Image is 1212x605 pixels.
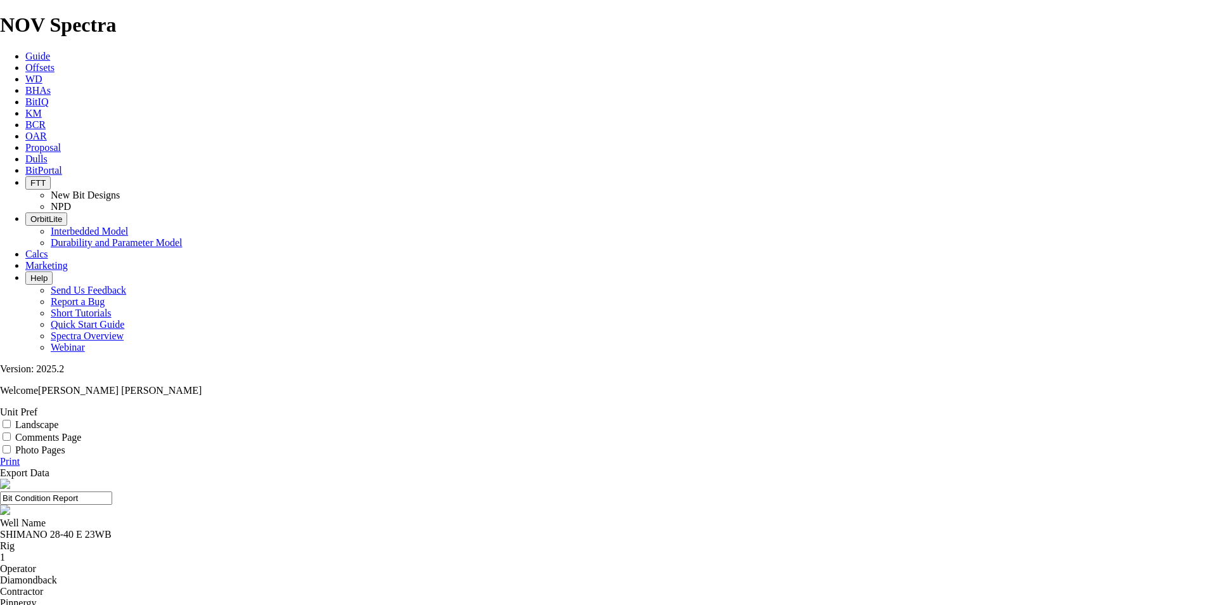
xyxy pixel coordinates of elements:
a: KM [25,108,42,119]
a: BitIQ [25,96,48,107]
label: Comments Page [15,432,81,443]
button: OrbitLite [25,212,67,226]
button: FTT [25,176,51,190]
button: Help [25,271,53,285]
a: Durability and Parameter Model [51,237,183,248]
a: BCR [25,119,46,130]
label: Landscape [15,419,58,430]
label: Photo Pages [15,445,65,455]
a: New Bit Designs [51,190,120,200]
span: OrbitLite [30,214,62,224]
span: Help [30,273,48,283]
a: Marketing [25,260,68,271]
a: Webinar [51,342,85,353]
a: Offsets [25,62,55,73]
a: Guide [25,51,50,62]
a: BHAs [25,85,51,96]
a: WD [25,74,42,84]
a: Report a Bug [51,296,105,307]
a: Proposal [25,142,61,153]
span: FTT [30,178,46,188]
a: Calcs [25,249,48,259]
a: OAR [25,131,47,141]
a: NPD [51,201,71,212]
a: BitPortal [25,165,62,176]
a: Interbedded Model [51,226,128,237]
a: Quick Start Guide [51,319,124,330]
a: Short Tutorials [51,308,112,318]
a: Send Us Feedback [51,285,126,296]
a: Dulls [25,153,48,164]
a: Spectra Overview [51,330,124,341]
span: [PERSON_NAME] [PERSON_NAME] [38,385,202,396]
